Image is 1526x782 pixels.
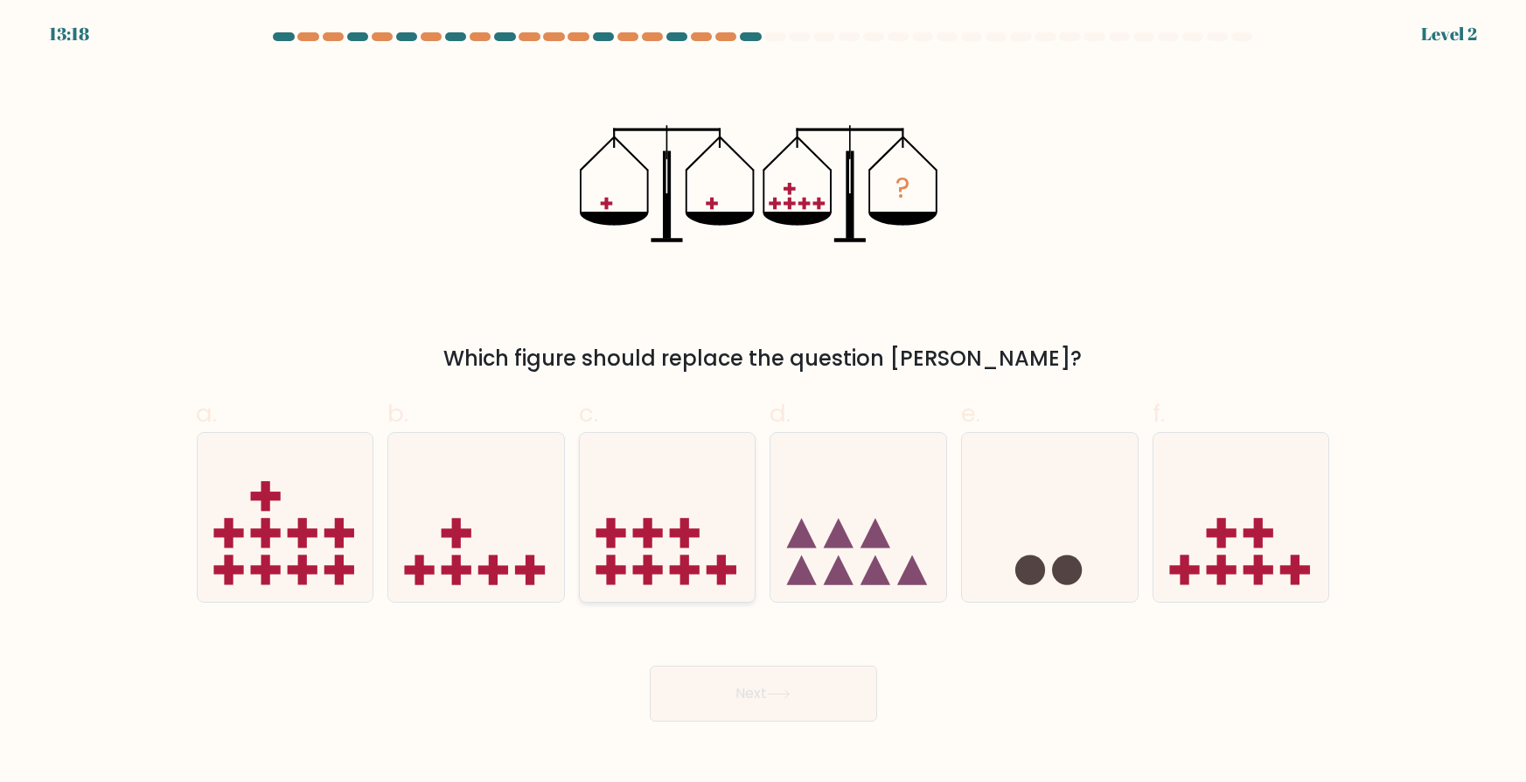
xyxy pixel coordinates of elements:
tspan: ? [895,169,909,207]
div: Which figure should replace the question [PERSON_NAME]? [207,343,1320,374]
span: a. [197,396,218,430]
span: e. [961,396,980,430]
span: f. [1153,396,1165,430]
div: Level 2 [1421,21,1477,47]
span: b. [387,396,408,430]
span: d. [770,396,791,430]
div: 13:18 [49,21,89,47]
span: c. [579,396,598,430]
button: Next [650,666,877,722]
